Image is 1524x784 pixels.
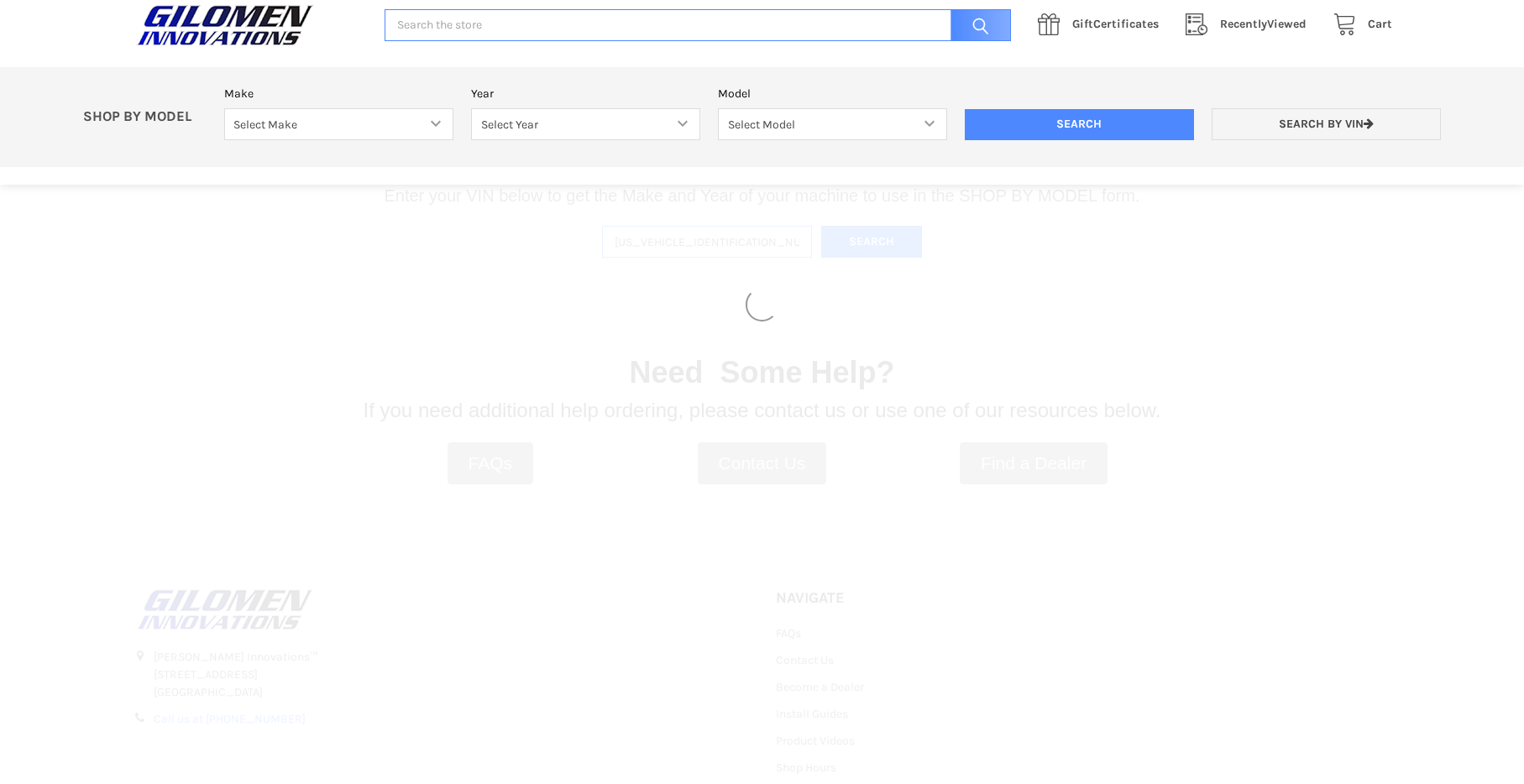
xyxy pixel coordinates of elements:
[942,9,1011,42] input: Search
[1029,14,1176,35] a: GiftCertificates
[718,85,947,102] label: Model
[133,4,317,46] img: GILOMEN INNOVATIONS
[385,9,1011,42] input: Search the store
[1220,17,1307,31] span: Viewed
[1368,17,1392,31] span: Cart
[965,109,1194,141] input: Search
[75,108,216,126] p: SHOP BY MODEL
[1324,14,1392,35] a: Cart
[1212,108,1441,141] a: Search by VIN
[1072,17,1159,31] span: Certificates
[1220,17,1267,31] span: Recently
[471,85,700,102] label: Year
[133,4,367,46] a: GILOMEN INNOVATIONS
[1072,17,1093,31] span: Gift
[224,85,453,102] label: Make
[1176,14,1324,35] a: RecentlyViewed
